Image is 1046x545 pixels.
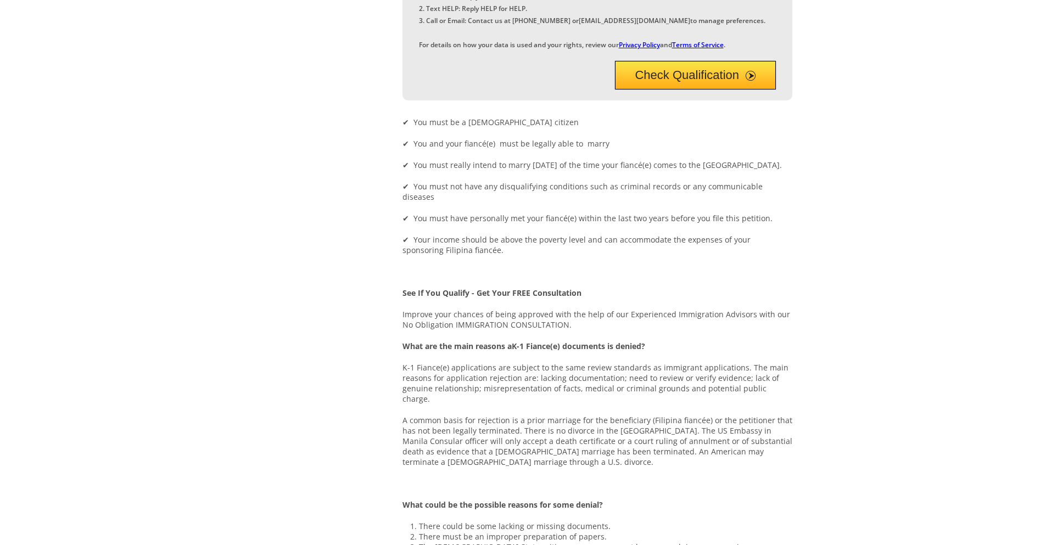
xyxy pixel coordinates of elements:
p: ✔ You must be a [DEMOGRAPHIC_DATA] citizen [402,117,792,127]
p: Improve your chances of being approved with the help of our Experienced Immigration Advisors with... [402,309,792,330]
strong: See If You Qualify - Get Your FREE Consultation [402,288,581,298]
strong: What are the main reasons a [402,341,512,351]
p: A common basis for rejection is a prior marriage for the beneficiary (Filipina fiancée) or the pe... [402,415,792,467]
button: Check Qualification [615,61,776,89]
strong: What could be the possible reasons for some denial? [402,499,603,510]
li: There could be some lacking or missing documents. [419,521,792,531]
p: ✔ You must really intend to marry [DATE] of the time your fiancé(e) comes to the [GEOGRAPHIC_DATA]. [402,160,792,170]
strong: K-1 Fiance(e) documents is denied? [512,341,645,351]
p: ✔ You must not have any disqualifying conditions such as criminal records or any communicable dis... [402,181,792,202]
p: ✔ You must have personally met your fiancé(e) within the last two years before you file this peti... [402,213,792,223]
a: Terms of Service [672,40,724,49]
p: ✔ Your income should be above the poverty level and can accommodate the expenses of your sponsori... [402,234,792,255]
li: There must be an improper preparation of papers. [419,531,792,542]
p: K-1 Fiance(e) applications are subject to the same review standards as immigrant applications. Th... [402,362,792,404]
p: ✔ You and your fiancé(e) must be legally able to marry [402,138,792,149]
a: Privacy Policy [619,40,660,49]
